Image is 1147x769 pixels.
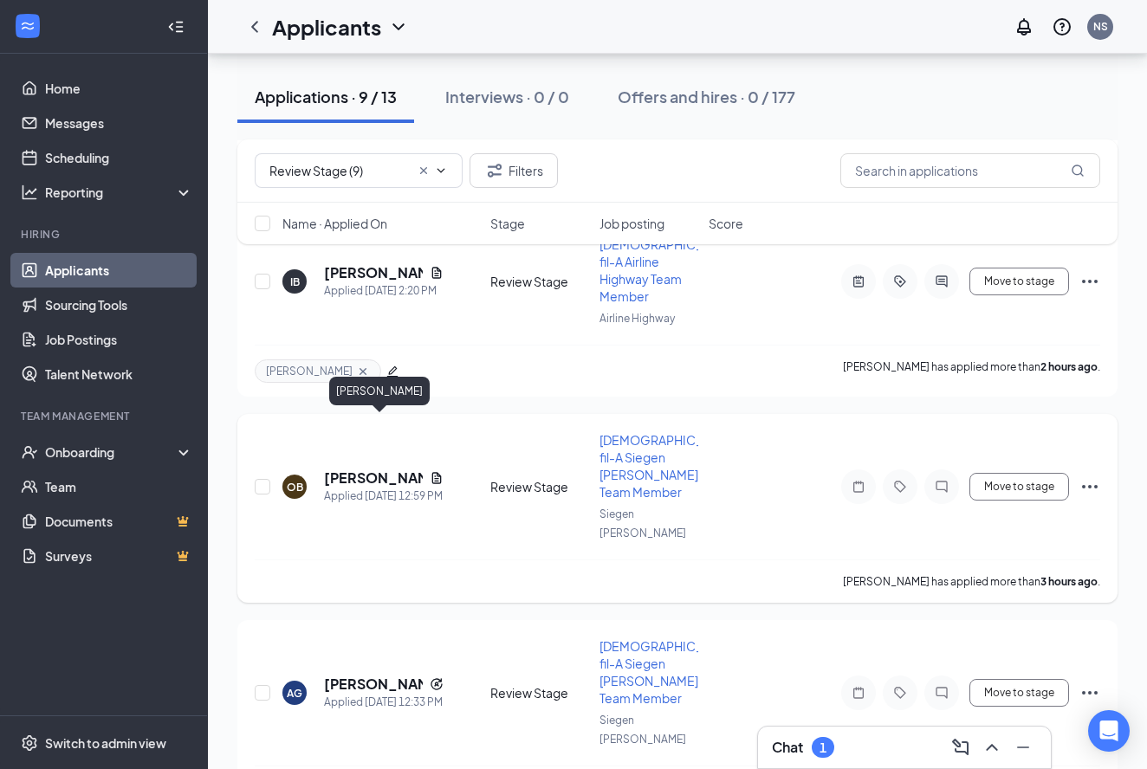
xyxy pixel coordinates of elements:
[329,377,430,405] div: [PERSON_NAME]
[430,266,444,280] svg: Document
[45,140,193,175] a: Scheduling
[599,215,664,232] span: Job posting
[21,734,38,752] svg: Settings
[848,275,869,288] svg: ActiveNote
[430,471,444,485] svg: Document
[950,737,971,758] svg: ComposeMessage
[490,273,589,290] div: Review Stage
[386,365,399,378] span: edit
[848,480,869,494] svg: Note
[1079,476,1100,497] svg: Ellipses
[709,215,743,232] span: Score
[840,153,1100,188] input: Search in applications
[417,164,431,178] svg: Cross
[820,740,826,755] div: 1
[484,160,505,181] svg: Filter
[21,443,38,461] svg: UserCheck
[599,432,741,500] span: [DEMOGRAPHIC_DATA]-fil-A Siegen [PERSON_NAME] Team Member
[21,227,190,242] div: Hiring
[19,17,36,35] svg: WorkstreamLogo
[445,86,569,107] div: Interviews · 0 / 0
[324,694,444,711] div: Applied [DATE] 12:33 PM
[599,312,675,325] span: Airline Highway
[1052,16,1072,37] svg: QuestionInfo
[1009,733,1037,761] button: Minimize
[255,86,397,107] div: Applications · 9 / 13
[21,409,190,423] div: Team Management
[1071,164,1085,178] svg: MagnifyingGlass
[490,478,589,495] div: Review Stage
[1040,360,1098,373] b: 2 hours ago
[1013,737,1034,758] svg: Minimize
[21,184,38,201] svg: Analysis
[430,677,444,691] svg: Reapply
[287,480,303,494] div: OB
[272,12,381,42] h1: Applicants
[931,480,952,494] svg: ChatInactive
[287,686,302,701] div: AG
[931,275,952,288] svg: ActiveChat
[890,275,910,288] svg: ActiveTag
[1079,271,1100,292] svg: Ellipses
[470,153,558,188] button: Filter Filters
[269,161,410,180] input: All Stages
[45,253,193,288] a: Applicants
[1040,575,1098,588] b: 3 hours ago
[45,443,178,461] div: Onboarding
[324,282,444,300] div: Applied [DATE] 2:20 PM
[388,16,409,37] svg: ChevronDown
[599,638,741,706] span: [DEMOGRAPHIC_DATA]-fil-A Siegen [PERSON_NAME] Team Member
[266,364,353,378] span: [PERSON_NAME]
[843,359,1100,383] p: [PERSON_NAME] has applied more than .
[969,679,1069,707] button: Move to stage
[434,164,448,178] svg: ChevronDown
[324,488,444,505] div: Applied [DATE] 12:59 PM
[45,322,193,357] a: Job Postings
[45,106,193,140] a: Messages
[947,733,975,761] button: ComposeMessage
[244,16,265,37] svg: ChevronLeft
[45,184,194,201] div: Reporting
[324,675,423,694] h5: [PERSON_NAME]
[969,268,1069,295] button: Move to stage
[1093,19,1108,34] div: NS
[848,686,869,700] svg: Note
[45,288,193,322] a: Sourcing Tools
[490,684,589,701] div: Review Stage
[490,215,525,232] span: Stage
[772,738,803,757] h3: Chat
[890,686,910,700] svg: Tag
[45,734,166,752] div: Switch to admin view
[1088,710,1130,752] div: Open Intercom Messenger
[167,18,185,36] svg: Collapse
[969,473,1069,501] button: Move to stage
[599,714,686,746] span: Siegen [PERSON_NAME]
[45,71,193,106] a: Home
[843,574,1100,589] p: [PERSON_NAME] has applied more than .
[45,539,193,573] a: SurveysCrown
[324,469,423,488] h5: [PERSON_NAME]
[1014,16,1034,37] svg: Notifications
[45,469,193,504] a: Team
[356,365,370,378] svg: Cross
[890,480,910,494] svg: Tag
[45,357,193,391] a: Talent Network
[618,86,795,107] div: Offers and hires · 0 / 177
[599,507,686,540] span: Siegen [PERSON_NAME]
[324,263,423,282] h5: [PERSON_NAME]
[282,215,387,232] span: Name · Applied On
[290,275,300,289] div: IB
[982,737,1002,758] svg: ChevronUp
[1079,682,1100,703] svg: Ellipses
[978,733,1006,761] button: ChevronUp
[45,504,193,539] a: DocumentsCrown
[931,686,952,700] svg: ChatInactive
